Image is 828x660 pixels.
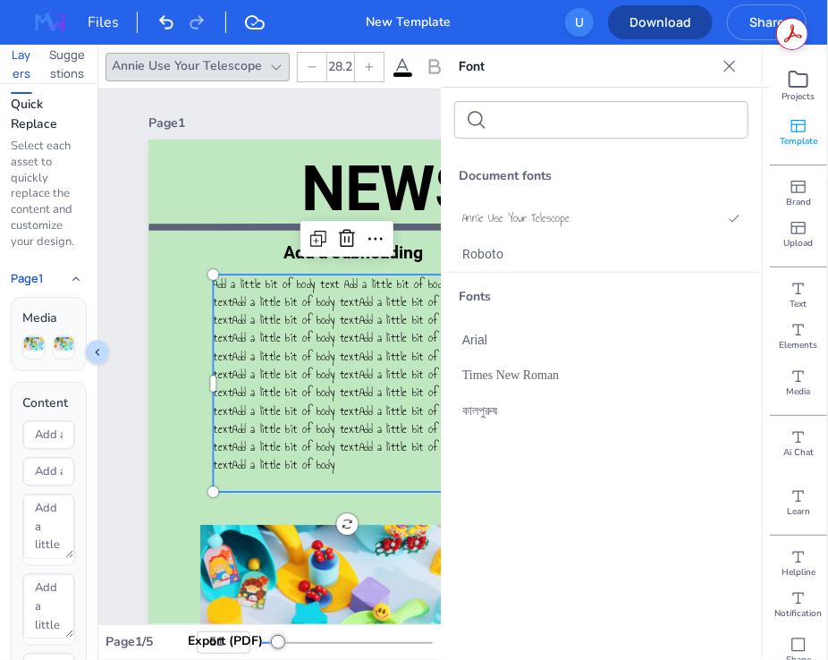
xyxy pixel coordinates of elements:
[462,366,559,385] span: Times New Roman
[11,272,43,286] h4: Page 1
[608,13,713,30] span: Download
[65,268,87,290] button: Collapse
[462,244,503,264] span: Roboto
[462,208,570,228] span: Annie Use Your Telescope
[783,446,814,459] span: Ai Chat
[782,566,815,579] span: Helpline
[108,53,266,80] div: Annie Use Your Telescope
[23,421,74,449] input: Type text…
[459,45,715,88] p: Font
[787,385,811,398] span: Media
[46,46,87,83] button: Suggestions
[88,12,138,33] div: Files
[23,458,74,486] input: Type text…
[441,273,762,321] div: Fonts
[301,152,697,226] span: NEWSLETTER
[11,46,32,83] button: Layers
[787,505,810,518] span: Learn
[85,340,110,365] button: Collapse sidebar
[21,8,79,37] img: MagazineWorks Logo
[462,330,487,350] span: Arial
[188,631,263,651] div: Export (PDF)
[22,309,75,328] div: Media
[608,5,713,39] button: Download
[784,237,814,250] span: Upload
[214,275,461,475] span: Add a little bit of body text Add a little bit of body textAdd a little bit of body textAdd a lit...
[780,135,817,148] span: Template
[775,607,823,620] span: Notification
[23,495,74,559] textarea: Add a little bit of body text Add a little bit of body textAdd a little bit of body textAdd a lit...
[441,152,762,200] div: Document fonts
[23,574,74,639] textarea: Add a little bit of body text Add a little bit of body textAdd a little bit of body textAdd a lit...
[727,4,807,40] button: Share
[786,196,811,208] span: Brand
[782,90,815,103] span: Projects
[22,393,75,413] div: Content
[780,339,818,351] span: Elements
[565,8,594,37] button: U
[366,13,451,32] div: New Template
[728,13,806,30] span: Share
[148,114,580,133] div: Page 1
[790,298,807,310] span: Text
[106,632,174,652] div: Page 1 / 5
[283,242,423,263] span: Add a subheading
[11,95,87,135] div: Quick Replace
[11,139,87,250] div: Select each asset to quickly replace the content and customize your design.
[462,402,497,421] span: কালপুরুষ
